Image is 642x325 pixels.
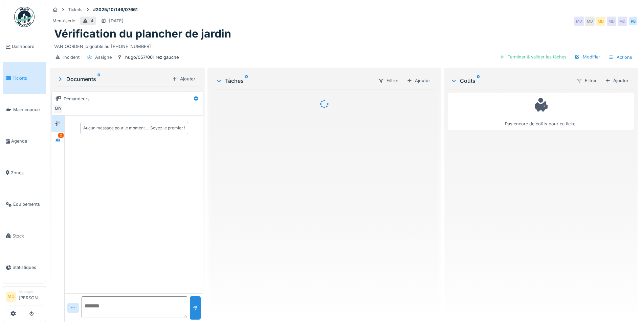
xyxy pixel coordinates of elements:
[574,17,584,26] div: MD
[64,96,90,102] div: Demandeurs
[57,75,169,83] div: Documents
[97,75,101,83] sup: 0
[585,17,595,26] div: MD
[95,54,112,60] div: Assigné
[216,77,373,85] div: Tâches
[477,77,480,85] sup: 0
[3,189,46,220] a: Équipements
[91,18,93,24] div: 4
[452,96,629,127] div: Pas encore de coûts pour ce ticket
[618,17,627,26] div: MD
[54,41,634,50] div: VAN OORDEN joignable au [PHONE_NUMBER]
[596,17,605,26] div: MD
[109,18,124,24] div: [DATE]
[3,125,46,157] a: Agenda
[19,289,43,294] div: Manager
[572,52,603,61] div: Modifier
[90,6,140,13] strong: #2025/10/146/07661
[169,74,198,83] div: Ajouter
[450,77,571,85] div: Coûts
[63,54,80,60] div: Incident
[58,133,64,138] div: 2
[14,7,35,27] img: Badge_color-CXgf-gQk.svg
[53,104,63,114] div: MD
[607,17,616,26] div: MD
[574,76,600,85] div: Filtrer
[11,170,43,176] span: Zones
[628,17,638,26] div: PB
[404,76,433,85] div: Ajouter
[68,6,83,13] div: Tickets
[497,52,569,61] div: Terminer & valider les tâches
[6,289,43,305] a: MD Manager[PERSON_NAME]
[13,233,43,239] span: Stock
[3,31,46,62] a: Dashboard
[3,220,46,251] a: Stock
[11,138,43,144] span: Agenda
[3,252,46,283] a: Statistiques
[19,289,43,304] li: [PERSON_NAME]
[12,43,43,50] span: Dashboard
[54,27,231,40] h1: Vérification du plancher de jardin
[125,54,179,60] div: hugo/057/001 rez gauche
[13,106,43,113] span: Maintenance
[3,62,46,94] a: Tickets
[602,76,631,85] div: Ajouter
[13,201,43,207] span: Équipements
[605,52,635,62] div: Actions
[13,75,43,81] span: Tickets
[13,264,43,271] span: Statistiques
[52,18,75,24] div: Menuiserie
[6,292,16,302] li: MD
[245,77,248,85] sup: 0
[83,125,185,131] div: Aucun message pour le moment … Soyez le premier !
[3,94,46,125] a: Maintenance
[3,157,46,189] a: Zones
[375,76,401,85] div: Filtrer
